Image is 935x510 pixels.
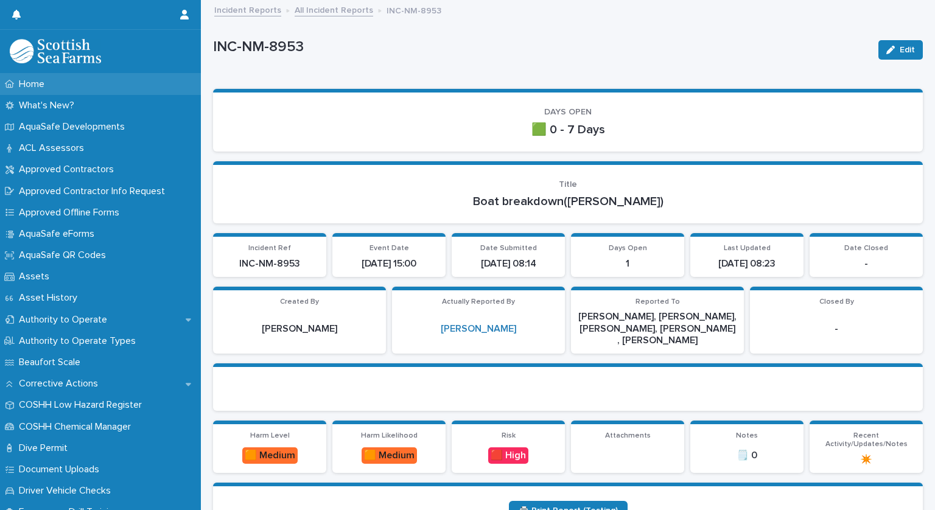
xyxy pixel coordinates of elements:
[636,298,680,306] span: Reported To
[14,121,135,133] p: AquaSafe Developments
[214,2,281,16] a: Incident Reports
[369,245,409,252] span: Event Date
[213,38,869,56] p: INC-NM-8953
[736,432,758,439] span: Notes
[14,228,104,240] p: AquaSafe eForms
[361,432,418,439] span: Harm Likelihood
[480,245,537,252] span: Date Submitted
[900,46,915,54] span: Edit
[387,3,441,16] p: INC-NM-8953
[14,164,124,175] p: Approved Contractors
[14,485,121,497] p: Driver Vehicle Checks
[14,357,90,368] p: Beaufort Scale
[441,323,516,335] a: [PERSON_NAME]
[14,271,59,282] p: Assets
[340,258,438,270] p: [DATE] 15:00
[14,186,175,197] p: Approved Contractor Info Request
[878,40,923,60] button: Edit
[280,298,319,306] span: Created By
[724,245,771,252] span: Last Updated
[825,432,908,448] span: Recent Activity/Updates/Notes
[819,298,854,306] span: Closed By
[459,258,558,270] p: [DATE] 08:14
[14,142,94,154] p: ACL Assessors
[228,194,908,209] p: Boat breakdown([PERSON_NAME])
[442,298,515,306] span: Actually Reported By
[14,421,141,433] p: COSHH Chemical Manager
[220,323,379,335] p: [PERSON_NAME]
[295,2,373,16] a: All Incident Reports
[248,245,291,252] span: Incident Ref
[844,245,888,252] span: Date Closed
[228,122,908,137] p: 🟩 0 - 7 Days
[502,432,516,439] span: Risk
[14,207,129,218] p: Approved Offline Forms
[578,258,677,270] p: 1
[14,335,145,347] p: Authority to Operate Types
[609,245,647,252] span: Days Open
[698,450,796,461] p: 🗒️ 0
[578,311,737,346] p: [PERSON_NAME], [PERSON_NAME], [PERSON_NAME], [PERSON_NAME] , [PERSON_NAME]
[488,447,528,464] div: 🟥 High
[14,250,116,261] p: AquaSafe QR Codes
[220,258,319,270] p: INC-NM-8953
[817,258,916,270] p: -
[559,180,577,189] span: Title
[14,442,77,454] p: Dive Permit
[10,39,101,63] img: bPIBxiqnSb2ggTQWdOVV
[250,432,290,439] span: Harm Level
[817,454,916,466] p: ✴️
[757,323,916,335] p: -
[14,292,87,304] p: Asset History
[14,464,109,475] p: Document Uploads
[14,378,108,389] p: Corrective Actions
[14,314,117,326] p: Authority to Operate
[14,100,84,111] p: What's New?
[14,399,152,411] p: COSHH Low Hazard Register
[605,432,651,439] span: Attachments
[698,258,796,270] p: [DATE] 08:23
[362,447,417,464] div: 🟧 Medium
[14,79,54,90] p: Home
[242,447,298,464] div: 🟧 Medium
[544,108,592,116] span: DAYS OPEN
